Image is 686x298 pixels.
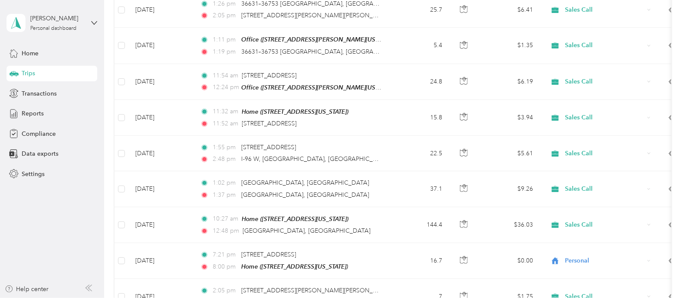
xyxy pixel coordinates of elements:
[213,178,237,188] span: 1:02 pm
[392,136,449,171] td: 22.5
[5,285,49,294] button: Help center
[213,214,238,224] span: 10:27 am
[479,243,540,279] td: $0.00
[213,47,237,57] span: 1:19 pm
[128,64,193,100] td: [DATE]
[392,207,449,243] td: 144.4
[213,11,237,20] span: 2:05 pm
[565,5,645,15] span: Sales Call
[30,14,84,23] div: [PERSON_NAME]
[128,171,193,207] td: [DATE]
[242,120,297,127] span: [STREET_ADDRESS]
[213,119,238,128] span: 11:52 am
[479,28,540,64] td: $1.35
[22,129,56,138] span: Compliance
[128,243,193,279] td: [DATE]
[22,149,58,158] span: Data exports
[22,170,45,179] span: Settings
[241,251,296,258] span: [STREET_ADDRESS]
[565,149,645,158] span: Sales Call
[128,28,193,64] td: [DATE]
[565,77,645,87] span: Sales Call
[638,250,686,298] iframe: Everlance-gr Chat Button Frame
[213,226,239,236] span: 12:48 pm
[479,64,540,100] td: $6.19
[213,107,238,116] span: 11:32 am
[392,100,449,136] td: 15.8
[241,84,398,91] span: Office ([STREET_ADDRESS][PERSON_NAME][US_STATE])
[241,191,369,199] span: [GEOGRAPHIC_DATA], [GEOGRAPHIC_DATA]
[565,184,645,194] span: Sales Call
[565,220,645,230] span: Sales Call
[241,12,440,19] span: [STREET_ADDRESS][PERSON_NAME][PERSON_NAME][PERSON_NAME]
[241,155,390,163] span: I-96 W, [GEOGRAPHIC_DATA], [GEOGRAPHIC_DATA]
[242,215,349,222] span: Home ([STREET_ADDRESS][US_STATE])
[479,100,540,136] td: $3.94
[213,83,237,92] span: 12:24 pm
[242,108,349,115] span: Home ([STREET_ADDRESS][US_STATE])
[565,113,645,122] span: Sales Call
[241,179,369,186] span: [GEOGRAPHIC_DATA], [GEOGRAPHIC_DATA]
[213,286,237,295] span: 2:05 pm
[22,89,57,98] span: Transactions
[213,71,238,80] span: 11:54 am
[392,171,449,207] td: 37.1
[243,227,371,234] span: [GEOGRAPHIC_DATA], [GEOGRAPHIC_DATA]
[479,207,540,243] td: $36.03
[128,207,193,243] td: [DATE]
[22,69,35,78] span: Trips
[241,263,348,270] span: Home ([STREET_ADDRESS][US_STATE])
[241,144,296,151] span: [STREET_ADDRESS]
[565,256,645,266] span: Personal
[242,72,297,79] span: [STREET_ADDRESS]
[22,109,44,118] span: Reports
[241,287,392,294] span: [STREET_ADDRESS][PERSON_NAME][PERSON_NAME]
[213,190,237,200] span: 1:37 pm
[392,243,449,279] td: 16.7
[30,26,77,31] div: Personal dashboard
[565,41,645,50] span: Sales Call
[392,64,449,100] td: 24.8
[241,36,398,43] span: Office ([STREET_ADDRESS][PERSON_NAME][US_STATE])
[213,35,237,45] span: 1:11 pm
[128,100,193,136] td: [DATE]
[213,154,237,164] span: 2:48 pm
[479,171,540,207] td: $9.26
[392,28,449,64] td: 5.4
[213,250,237,260] span: 7:21 pm
[213,262,237,272] span: 8:00 pm
[241,48,474,55] span: 36631–36753 [GEOGRAPHIC_DATA], [GEOGRAPHIC_DATA], [GEOGRAPHIC_DATA]
[479,136,540,171] td: $5.61
[22,49,38,58] span: Home
[213,143,237,152] span: 1:55 pm
[128,136,193,171] td: [DATE]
